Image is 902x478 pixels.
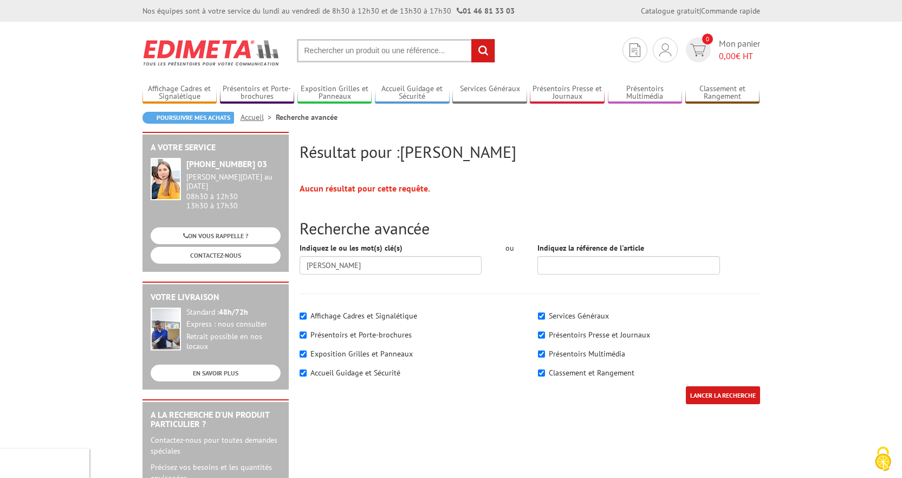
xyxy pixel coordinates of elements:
[641,6,699,16] a: Catalogue gratuit
[538,369,545,377] input: Classement et Rangement
[498,243,521,253] div: ou
[608,84,683,102] a: Présentoirs Multimédia
[538,313,545,320] input: Services Généraux
[142,112,234,124] a: Poursuivre mes achats
[702,34,713,44] span: 0
[400,141,516,162] span: [PERSON_NAME]
[471,39,495,62] input: rechercher
[685,84,760,102] a: Classement et Rangement
[719,37,760,62] span: Mon panier
[297,84,372,102] a: Exposition Grilles et Panneaux
[630,43,640,57] img: devis rapide
[457,6,515,16] strong: 01 46 81 33 03
[151,292,281,302] h2: Votre livraison
[452,84,527,102] a: Services Généraux
[300,143,760,161] h2: Résultat pour :
[719,50,736,61] span: 0,00
[641,5,760,16] div: |
[300,369,307,377] input: Accueil Guidage et Sécurité
[310,349,413,359] label: Exposition Grilles et Panneaux
[375,84,450,102] a: Accueil Guidage et Sécurité
[151,365,281,381] a: EN SAVOIR PLUS
[530,84,605,102] a: Présentoirs Presse et Journaux
[549,368,634,378] label: Classement et Rangement
[549,330,650,340] label: Présentoirs Presse et Journaux
[186,332,281,352] div: Retrait possible en nos locaux
[538,350,545,358] input: Présentoirs Multimédia
[151,227,281,244] a: ON VOUS RAPPELLE ?
[686,386,760,404] input: LANCER LA RECHERCHE
[310,368,400,378] label: Accueil Guidage et Sécurité
[142,84,217,102] a: Affichage Cadres et Signalétique
[310,330,412,340] label: Présentoirs et Porte-brochures
[151,143,281,152] h2: A votre service
[151,247,281,264] a: CONTACTEZ-NOUS
[241,112,276,122] a: Accueil
[151,435,281,456] p: Contactez-nous pour toutes demandes spéciales
[683,37,760,62] a: devis rapide 0 Mon panier 0,00€ HT
[151,410,281,429] h2: A la recherche d'un produit particulier ?
[297,39,495,62] input: Rechercher un produit ou une référence...
[300,332,307,339] input: Présentoirs et Porte-brochures
[186,308,281,317] div: Standard :
[300,243,403,253] label: Indiquez le ou les mot(s) clé(s)
[151,308,181,350] img: widget-livraison.jpg
[538,332,545,339] input: Présentoirs Presse et Journaux
[549,349,625,359] label: Présentoirs Multimédia
[186,320,281,329] div: Express : nous consulter
[219,307,248,317] strong: 48h/72h
[276,112,338,123] li: Recherche avancée
[690,44,706,56] img: devis rapide
[537,243,644,253] label: Indiquez la référence de l'article
[701,6,760,16] a: Commande rapide
[864,441,902,478] button: Cookies (fenêtre modale)
[549,311,609,321] label: Services Généraux
[142,5,515,16] div: Nos équipes sont à votre service du lundi au vendredi de 8h30 à 12h30 et de 13h30 à 17h30
[186,173,281,191] div: [PERSON_NAME][DATE] au [DATE]
[220,84,295,102] a: Présentoirs et Porte-brochures
[869,445,897,473] img: Cookies (fenêtre modale)
[300,313,307,320] input: Affichage Cadres et Signalétique
[659,43,671,56] img: devis rapide
[300,350,307,358] input: Exposition Grilles et Panneaux
[300,219,760,237] h2: Recherche avancée
[186,173,281,210] div: 08h30 à 12h30 13h30 à 17h30
[310,311,417,321] label: Affichage Cadres et Signalétique
[719,50,760,62] span: € HT
[186,158,267,169] strong: [PHONE_NUMBER] 03
[300,183,430,194] strong: Aucun résultat pour cette requête.
[151,158,181,200] img: widget-service.jpg
[142,33,281,73] img: Edimeta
